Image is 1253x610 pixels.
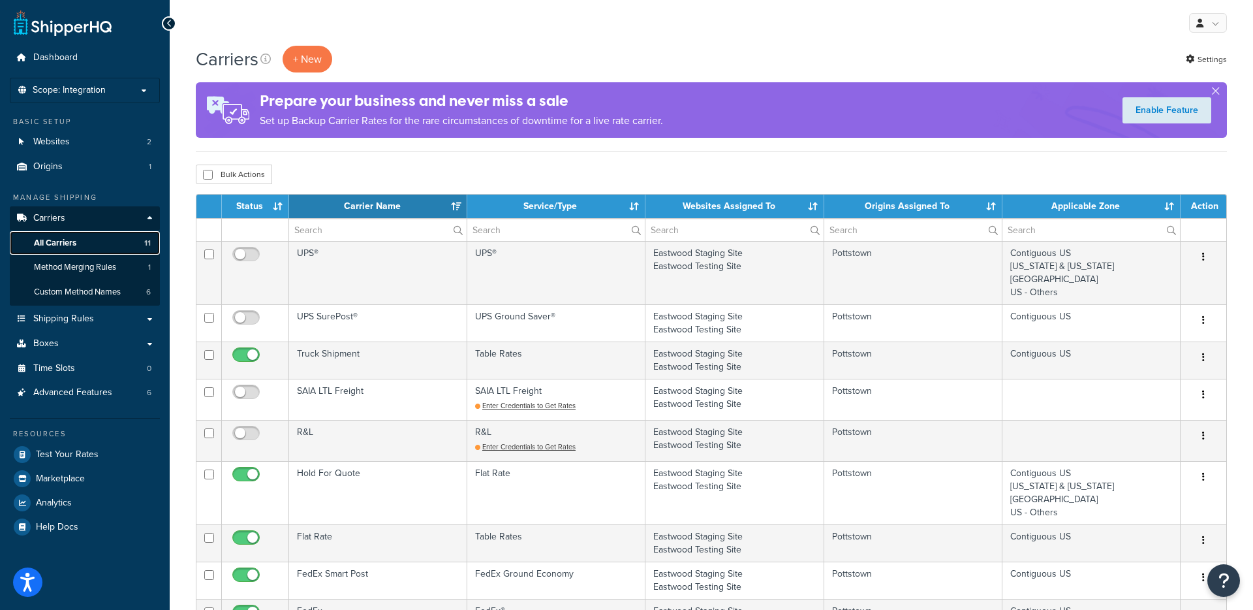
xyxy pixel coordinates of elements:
td: Pottstown [824,562,1002,599]
li: Custom Method Names [10,280,160,304]
a: Test Your Rates [10,443,160,466]
a: Shipping Rules [10,307,160,331]
td: Hold For Quote [289,461,467,524]
th: Status: activate to sort column ascending [222,195,289,218]
a: ShipperHQ Home [14,10,112,36]
span: 6 [147,387,151,398]
span: 11 [144,238,151,249]
li: All Carriers [10,231,160,255]
td: UPS® [467,241,645,304]
input: Search [824,219,1002,241]
td: Contiguous US [US_STATE] & [US_STATE] [GEOGRAPHIC_DATA] US - Others [1002,241,1181,304]
td: UPS® [289,241,467,304]
td: Eastwood Staging Site Eastwood Testing Site [645,524,824,562]
span: Time Slots [33,363,75,374]
td: Contiguous US [1002,524,1181,562]
a: Enter Credentials to Get Rates [475,400,576,411]
li: Marketplace [10,467,160,490]
h1: Carriers [196,46,258,72]
li: Time Slots [10,357,160,381]
span: Enter Credentials to Get Rates [482,400,576,411]
td: R&L [289,420,467,461]
span: Enter Credentials to Get Rates [482,441,576,452]
td: Eastwood Staging Site Eastwood Testing Site [645,342,824,379]
a: Analytics [10,491,160,515]
a: Origins 1 [10,155,160,179]
th: Websites Assigned To: activate to sort column ascending [645,195,824,218]
td: Contiguous US [1002,342,1181,379]
td: UPS Ground Saver® [467,304,645,342]
td: Eastwood Staging Site Eastwood Testing Site [645,241,824,304]
span: Carriers [33,213,65,224]
div: Resources [10,428,160,440]
a: Enable Feature [1122,97,1211,123]
span: 1 [148,262,151,273]
td: Pottstown [824,304,1002,342]
th: Applicable Zone: activate to sort column ascending [1002,195,1181,218]
span: Advanced Features [33,387,112,398]
td: Flat Rate [289,524,467,562]
td: Flat Rate [467,461,645,524]
td: SAIA LTL Freight [289,379,467,420]
span: Websites [33,136,70,148]
td: Pottstown [824,379,1002,420]
button: + New [283,46,332,72]
li: Websites [10,130,160,154]
li: Advanced Features [10,381,160,405]
a: Help Docs [10,515,160,539]
span: 1 [149,161,151,172]
td: Pottstown [824,461,1002,524]
th: Carrier Name: activate to sort column ascending [289,195,467,218]
a: Carriers [10,206,160,231]
div: Basic Setup [10,116,160,127]
td: Eastwood Staging Site Eastwood Testing Site [645,304,824,342]
a: Advanced Features 6 [10,381,160,405]
td: Table Rates [467,524,645,562]
input: Search [1002,219,1180,241]
span: Help Docs [36,522,78,533]
span: 0 [147,363,151,374]
td: Eastwood Staging Site Eastwood Testing Site [645,379,824,420]
span: Marketplace [36,474,85,485]
span: Shipping Rules [33,313,94,325]
a: Settings [1186,50,1227,69]
td: Truck Shipment [289,342,467,379]
td: UPS SurePost® [289,304,467,342]
a: Websites 2 [10,130,160,154]
div: Manage Shipping [10,192,160,203]
li: Carriers [10,206,160,306]
span: Dashboard [33,52,78,63]
span: 6 [146,287,151,298]
td: Contiguous US [1002,562,1181,599]
td: Eastwood Staging Site Eastwood Testing Site [645,420,824,461]
a: Time Slots 0 [10,357,160,381]
a: Custom Method Names 6 [10,280,160,304]
input: Search [467,219,645,241]
span: 2 [147,136,151,148]
td: SAIA LTL Freight [467,379,645,420]
td: FedEx Smart Post [289,562,467,599]
a: Dashboard [10,46,160,70]
span: Origins [33,161,63,172]
td: Pottstown [824,524,1002,562]
input: Search [645,219,824,241]
img: ad-rules-rateshop-fe6ec290ccb7230408bd80ed9643f0289d75e0ffd9eb532fc0e269fcd187b520.png [196,82,260,138]
td: FedEx Ground Economy [467,562,645,599]
th: Action [1181,195,1226,218]
span: All Carriers [34,238,76,249]
p: Set up Backup Carrier Rates for the rare circumstances of downtime for a live rate carrier. [260,112,663,130]
a: All Carriers 11 [10,231,160,255]
h4: Prepare your business and never miss a sale [260,90,663,112]
span: Method Merging Rules [34,262,116,273]
a: Enter Credentials to Get Rates [475,441,576,452]
span: Boxes [33,338,59,349]
li: Method Merging Rules [10,255,160,280]
a: Boxes [10,332,160,356]
td: Pottstown [824,241,1002,304]
td: Pottstown [824,342,1002,379]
